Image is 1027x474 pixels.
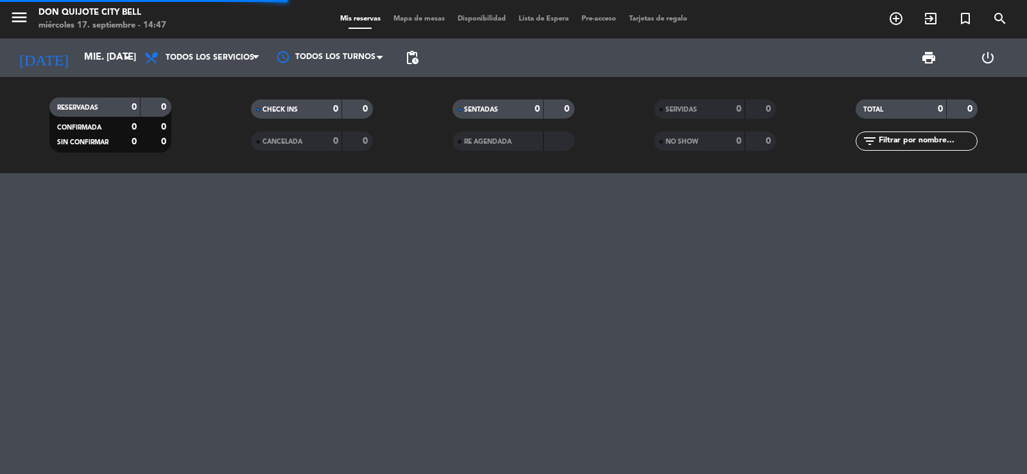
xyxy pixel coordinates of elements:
strong: 0 [161,123,169,131]
strong: 0 [132,123,137,131]
span: CANCELADA [263,139,302,145]
i: turned_in_not [958,11,973,26]
div: Don Quijote City Bell [39,6,166,19]
span: CHECK INS [263,106,298,113]
strong: 0 [766,105,773,114]
span: CONFIRMADA [57,124,101,131]
strong: 0 [161,103,169,112]
strong: 0 [363,105,370,114]
strong: 0 [736,137,741,146]
span: Lista de Espera [512,15,575,22]
span: NO SHOW [666,139,698,145]
span: Mis reservas [334,15,387,22]
span: print [921,50,936,65]
i: arrow_drop_down [119,50,135,65]
span: SERVIDAS [666,106,697,113]
span: pending_actions [404,50,420,65]
span: TOTAL [863,106,883,113]
span: Tarjetas de regalo [623,15,694,22]
strong: 0 [938,105,943,114]
i: exit_to_app [923,11,938,26]
strong: 0 [161,137,169,146]
i: power_settings_new [980,50,996,65]
input: Filtrar por nombre... [877,134,977,148]
strong: 0 [363,137,370,146]
span: Mapa de mesas [387,15,451,22]
strong: 0 [736,105,741,114]
button: menu [10,8,29,31]
span: SIN CONFIRMAR [57,139,108,146]
span: SENTADAS [464,106,498,113]
i: add_circle_outline [888,11,904,26]
span: RE AGENDADA [464,139,512,145]
strong: 0 [333,137,338,146]
span: RESERVADAS [57,105,98,111]
strong: 0 [564,105,572,114]
i: search [992,11,1008,26]
i: [DATE] [10,44,78,72]
span: Pre-acceso [575,15,623,22]
strong: 0 [132,137,137,146]
strong: 0 [333,105,338,114]
strong: 0 [535,105,540,114]
div: miércoles 17. septiembre - 14:47 [39,19,166,32]
span: Todos los servicios [166,53,254,62]
strong: 0 [132,103,137,112]
i: filter_list [862,133,877,149]
strong: 0 [766,137,773,146]
div: LOG OUT [958,38,1017,77]
span: Disponibilidad [451,15,512,22]
strong: 0 [967,105,975,114]
i: menu [10,8,29,27]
